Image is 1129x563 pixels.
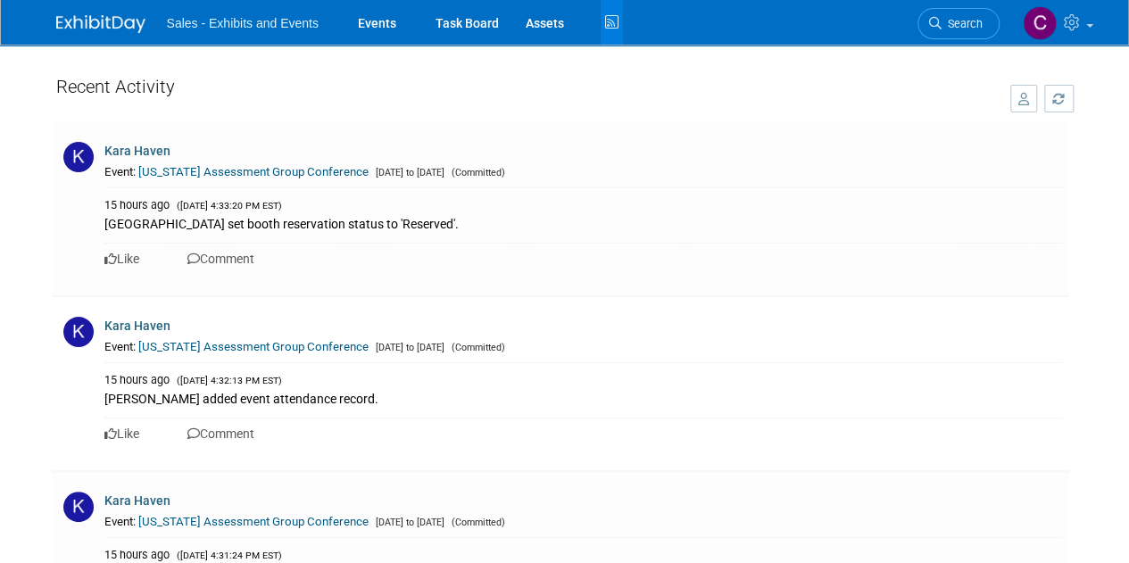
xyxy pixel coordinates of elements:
[63,142,94,172] img: K.jpg
[371,167,444,178] span: [DATE] to [DATE]
[917,8,1000,39] a: Search
[104,165,136,178] span: Event:
[104,388,1062,408] div: [PERSON_NAME] added event attendance record.
[371,342,444,353] span: [DATE] to [DATE]
[63,317,94,347] img: K.jpg
[447,517,505,528] span: (Committed)
[138,165,369,178] a: [US_STATE] Assessment Group Conference
[104,252,139,266] a: Like
[447,342,505,353] span: (Committed)
[104,548,170,561] span: 15 hours ago
[172,550,282,561] span: ([DATE] 4:31:24 PM EST)
[104,213,1062,233] div: [GEOGRAPHIC_DATA] set booth reservation status to 'Reserved'.
[104,373,170,386] span: 15 hours ago
[104,493,170,508] a: Kara Haven
[187,252,254,266] a: Comment
[104,426,139,441] a: Like
[63,492,94,522] img: K.jpg
[942,17,983,30] span: Search
[104,340,136,353] span: Event:
[104,319,170,333] a: Kara Haven
[56,15,145,33] img: ExhibitDay
[172,200,282,211] span: ([DATE] 4:33:20 PM EST)
[138,340,369,353] a: [US_STATE] Assessment Group Conference
[104,144,170,158] a: Kara Haven
[371,517,444,528] span: [DATE] to [DATE]
[104,198,170,211] span: 15 hours ago
[167,16,319,30] span: Sales - Exhibits and Events
[56,67,992,114] div: Recent Activity
[1023,6,1057,40] img: Christine Lurz
[447,167,505,178] span: (Committed)
[138,515,369,528] a: [US_STATE] Assessment Group Conference
[172,375,282,386] span: ([DATE] 4:32:13 PM EST)
[104,515,136,528] span: Event:
[187,426,254,441] a: Comment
